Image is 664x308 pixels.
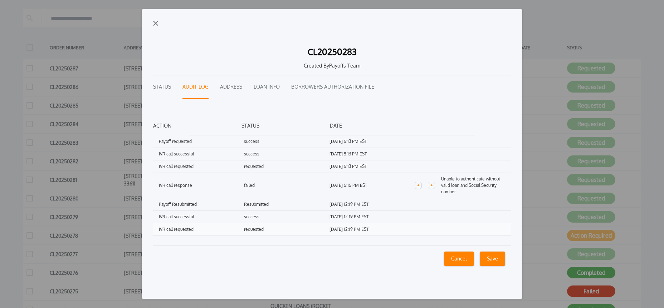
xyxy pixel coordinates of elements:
h1: Created By Payoffs Team [159,62,505,69]
p: Unable to authenticate without valid loan and Social Security number. [441,176,505,195]
h1: IVR call successful [159,151,244,157]
h1: [DATE] 12:19 PM EST [329,214,415,220]
button: Loan Info [254,75,280,99]
h1: ACTION [153,122,241,129]
a: Download Call Audio [415,182,422,189]
h1: requested [244,226,329,233]
a: Download Call Log [428,182,435,189]
h1: success [244,138,329,145]
h1: [DATE] 5:13 PM EST [329,163,415,170]
h1: IVR call requested [159,226,244,233]
h1: [DATE] 12:19 PM EST [329,226,415,233]
h1: success [244,151,329,157]
h1: [DATE] 12:19 PM EST [329,201,415,208]
h1: failed [244,182,329,189]
button: Address [220,75,242,99]
img: exit-icon [153,21,158,26]
h1: CL20250283 [308,48,357,56]
h1: DATE [330,122,418,129]
button: Audit Log [182,75,209,99]
button: Status [153,75,171,99]
button: Borrowers Authorization File [291,75,374,99]
h1: STATUS [241,122,330,129]
h1: [DATE] 5:15 PM EST [329,182,415,189]
h1: IVR call requested [159,163,244,170]
h1: [DATE] 5:13 PM EST [329,151,415,157]
h1: requested [244,163,329,170]
h1: [DATE] 5:13 PM EST [329,138,415,145]
h1: Payoff requested [159,138,244,145]
h1: success [244,214,329,220]
h1: IVR call response [159,182,244,189]
h1: Resubmitted [244,201,329,208]
button: Cancel [444,252,474,266]
h1: Payoff Resubmitted [159,201,244,208]
button: exit-iconCL20250283Created ByPayoffs TeamStatusAudit LogAddressLoan InfoBorrowers Authorization F... [142,9,522,299]
button: Save [480,252,505,266]
h1: IVR call successful [159,214,244,220]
